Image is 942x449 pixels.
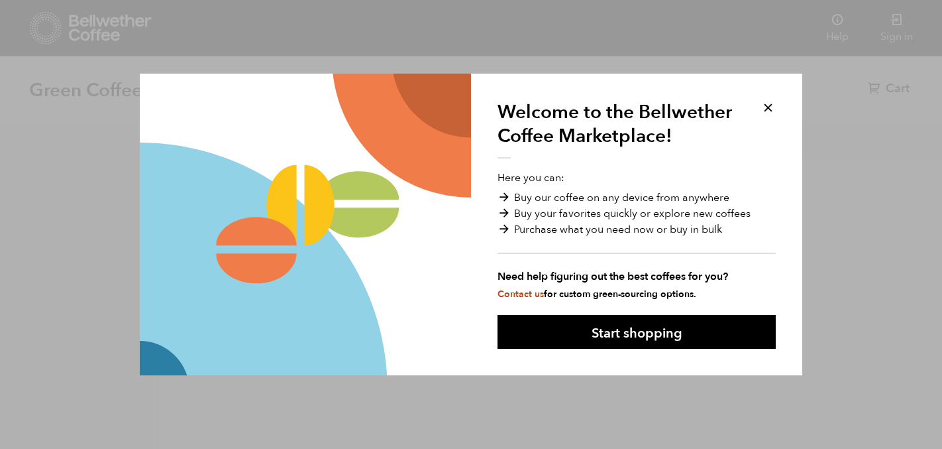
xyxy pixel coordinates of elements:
[497,269,776,285] strong: Need help figuring out the best coffees for you?
[497,222,776,237] li: Purchase what you need now or buy in bulk
[497,315,776,349] button: Start shopping
[497,288,696,300] small: for custom green-sourcing options.
[497,206,776,222] li: Buy your favorites quickly or explore new coffees
[497,288,544,300] a: Contact us
[497,100,743,159] h1: Welcome to the Bellwether Coffee Marketplace!
[497,190,776,206] li: Buy our coffee on any device from anywhere
[497,170,776,301] p: Here you can:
